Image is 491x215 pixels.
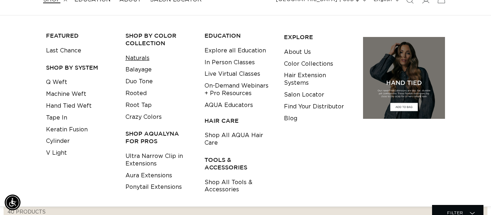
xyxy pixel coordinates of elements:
h3: HAIR CARE [205,117,273,125]
div: Accessibility Menu [5,195,20,210]
iframe: Chat Widget [455,181,491,215]
a: In Person Classes [205,57,255,69]
h3: Shop by Color Collection [125,32,194,47]
h3: EXPLORE [284,33,352,41]
a: Color Collections [284,58,333,70]
a: Duo Tone [125,76,153,88]
a: Aura Extensions [125,170,172,182]
a: Root Tap [125,99,152,111]
a: Machine Weft [46,88,86,100]
a: Last Chance [46,45,81,57]
a: Hair Extension Systems [284,70,352,89]
h3: EDUCATION [205,32,273,39]
a: Shop All AQUA Hair Care [205,130,273,149]
a: Crazy Colors [125,111,162,123]
a: Hand Tied Weft [46,100,92,112]
a: Tape In [46,112,67,124]
a: Shop All Tools & Accessories [205,177,273,196]
a: Balayage [125,64,152,76]
a: About Us [284,46,311,58]
h3: Shop AquaLyna for Pros [125,130,194,145]
span: 40 products [8,210,46,215]
a: Salon Locator [284,89,324,101]
a: On-Demand Webinars + Pro Resources [205,80,273,99]
h3: SHOP BY SYSTEM [46,64,114,71]
a: Naturals [125,52,150,64]
a: Blog [284,113,297,125]
a: Cylinder [46,135,70,147]
a: V Light [46,147,67,159]
a: Rooted [125,88,147,99]
a: Ponytail Extensions [125,181,182,193]
a: Q Weft [46,76,67,88]
a: Find Your Distributor [284,101,344,113]
h3: TOOLS & ACCESSORIES [205,156,273,171]
a: Ultra Narrow Clip in Extensions [125,150,194,170]
a: Explore all Education [205,45,266,57]
a: Live Virtual Classes [205,68,260,80]
a: AQUA Educators [205,99,253,111]
a: Keratin Fusion [46,124,88,136]
h3: FEATURED [46,32,114,39]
